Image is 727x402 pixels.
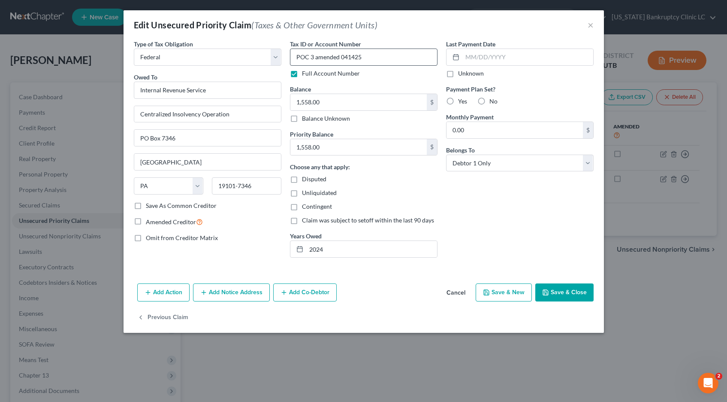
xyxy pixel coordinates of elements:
span: Amended Creditor [146,218,196,225]
span: Claim was subject to setoff within the last 90 days [302,216,434,224]
input: 0.00 [290,139,427,155]
div: $ [427,94,437,110]
label: Balance Unknown [302,114,350,123]
input: -- [306,241,437,257]
label: Unknown [458,69,484,78]
span: 2 [715,373,722,380]
label: Full Account Number [302,69,360,78]
div: $ [427,139,437,155]
button: Previous Claim [137,308,188,326]
label: Payment Plan Set? [446,85,594,94]
input: Enter address... [134,106,281,122]
button: × [588,20,594,30]
button: Add Action [137,283,190,301]
span: No [489,97,498,105]
span: Belongs To [446,146,475,154]
input: 0.00 [290,94,427,110]
label: Balance [290,85,311,94]
button: Cancel [440,284,472,301]
label: Last Payment Date [446,40,495,49]
button: Add Co-Debtor [273,283,337,301]
span: Contingent [302,203,332,210]
input: Apt, Suite, etc... [134,130,281,146]
label: Save As Common Creditor [146,201,217,210]
button: Save & New [476,283,532,301]
span: Disputed [302,175,326,183]
label: Choose any that apply: [290,162,350,171]
span: Type of Tax Obligation [134,40,193,48]
iframe: Intercom live chat [698,373,718,393]
span: Omit from Creditor Matrix [146,234,218,241]
label: Monthly Payment [446,113,494,122]
button: Add Notice Address [193,283,270,301]
input: 0.00 [446,122,583,138]
span: Unliquidated [302,189,337,196]
input: Enter city... [134,154,281,170]
label: Priority Balance [290,130,333,139]
span: Yes [458,97,467,105]
label: Years Owed [290,231,322,241]
div: Edit Unsecured Priority Claim [134,19,377,31]
label: Tax ID or Account Number [290,40,361,49]
button: Save & Close [535,283,594,301]
input: -- [290,49,437,66]
div: $ [583,122,593,138]
input: Enter zip... [212,177,281,195]
input: Search creditor by name... [134,82,281,99]
span: Owed To [134,73,157,81]
span: (Taxes & Other Government Units) [251,20,377,30]
input: MM/DD/YYYY [462,49,593,65]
